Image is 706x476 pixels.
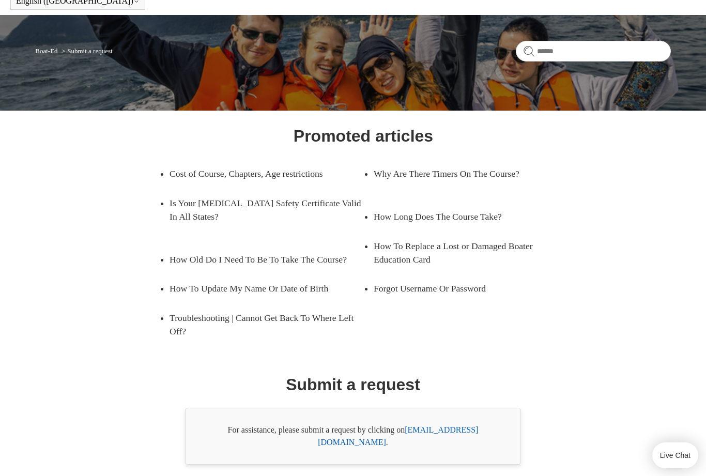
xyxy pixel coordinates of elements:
a: Troubleshooting | Cannot Get Back To Where Left Off? [170,303,363,346]
div: For assistance, please submit a request by clicking on . [185,408,521,465]
a: Cost of Course, Chapters, Age restrictions [170,159,348,188]
a: How Long Does The Course Take? [374,202,552,231]
a: Forgot Username Or Password [374,274,552,303]
li: Submit a request [59,47,113,55]
a: Is Your [MEDICAL_DATA] Safety Certificate Valid In All States? [170,189,363,232]
a: Boat-Ed [35,47,57,55]
a: How Old Do I Need To Be To Take The Course? [170,245,348,274]
h1: Submit a request [286,372,420,397]
a: How To Replace a Lost or Damaged Boater Education Card [374,232,567,274]
input: Search [516,41,671,62]
h1: Promoted articles [294,124,433,148]
a: How To Update My Name Or Date of Birth [170,274,348,303]
button: Live Chat [652,442,698,468]
a: Why Are There Timers On The Course? [374,159,552,188]
li: Boat-Ed [35,47,59,55]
